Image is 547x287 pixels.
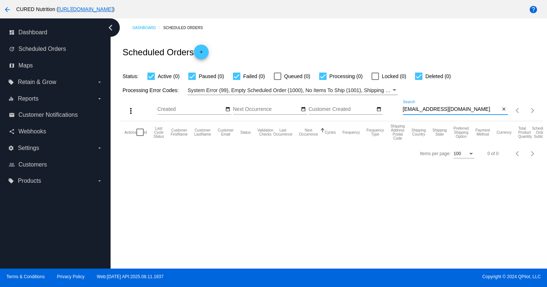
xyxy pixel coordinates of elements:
[243,72,265,81] span: Failed (0)
[18,128,46,135] span: Webhooks
[299,128,318,136] button: Change sorting for NextOccurrenceUtc
[157,106,224,112] input: Created
[144,130,147,134] button: Change sorting for Id
[280,274,541,279] span: Copyright © 2024 QPilot, LLC
[382,72,406,81] span: Locked (0)
[97,274,164,279] a: Web:[DATE] API:2025.08.11.1937
[453,126,469,139] button: Change sorting for PreferredShippingOption
[18,62,33,69] span: Maps
[18,145,39,151] span: Settings
[97,178,102,184] i: arrow_drop_down
[9,162,15,168] i: people_outline
[403,106,500,112] input: Search
[529,5,538,14] mat-icon: help
[58,6,113,12] a: [URL][DOMAIN_NAME]
[501,106,506,112] mat-icon: close
[525,103,540,118] button: Next page
[9,43,102,55] a: update Scheduled Orders
[18,95,38,102] span: Reports
[497,130,512,134] button: Change sorting for CurrencyIso
[390,124,405,140] button: Change sorting for ShippingPostcode
[8,145,14,151] i: settings
[132,22,163,34] a: Dashboard
[284,72,310,81] span: Queued (0)
[194,128,211,136] button: Change sorting for CustomerLastName
[376,106,381,112] mat-icon: date_range
[301,106,306,112] mat-icon: date_range
[158,72,180,81] span: Active (0)
[9,109,102,121] a: email Customer Notifications
[309,106,375,112] input: Customer Created
[342,130,360,134] button: Change sorting for Frequency
[3,5,12,14] mat-icon: arrow_back
[122,87,179,93] span: Processing Error Codes:
[511,146,525,161] button: Previous page
[366,128,384,136] button: Change sorting for FrequencyType
[18,79,56,85] span: Retain & Grow
[9,63,15,69] i: map
[163,22,209,34] a: Scheduled Orders
[18,46,66,52] span: Scheduled Orders
[432,128,447,136] button: Change sorting for ShippingState
[8,96,14,102] i: equalizer
[105,22,116,34] i: chevron_left
[18,112,78,118] span: Customer Notifications
[171,128,188,136] button: Change sorting for CustomerFirstName
[475,128,490,136] button: Change sorting for PaymentMethod.Type
[325,130,336,134] button: Change sorting for Cycles
[257,121,273,143] mat-header-cell: Validation Checks
[454,151,461,156] span: 100
[240,130,251,134] button: Change sorting for Status
[6,274,45,279] a: Terms & Conditions
[97,96,102,102] i: arrow_drop_down
[511,103,525,118] button: Previous page
[18,178,41,184] span: Products
[488,151,499,156] div: 0 of 0
[9,46,15,52] i: update
[126,106,135,115] mat-icon: more_vert
[18,161,47,168] span: Customers
[122,45,208,59] h2: Scheduled Orders
[425,72,451,81] span: Deleted (0)
[9,159,102,171] a: people_outline Customers
[330,72,363,81] span: Processing (0)
[454,151,474,157] mat-select: Items per page:
[411,128,426,136] button: Change sorting for ShippingCountry
[8,178,14,184] i: local_offer
[273,128,293,136] button: Change sorting for LastOccurrenceUtc
[525,146,540,161] button: Next page
[188,86,398,95] mat-select: Filter by Processing Error Codes
[9,60,102,71] a: map Maps
[9,29,15,35] i: dashboard
[9,126,102,137] a: share Webhooks
[124,121,136,143] mat-header-cell: Actions
[16,6,115,12] span: CURED Nutrition ( )
[97,145,102,151] i: arrow_drop_down
[218,128,234,136] button: Change sorting for CustomerEmail
[9,27,102,38] a: dashboard Dashboard
[199,72,224,81] span: Paused (0)
[9,112,15,118] i: email
[18,29,47,36] span: Dashboard
[122,73,139,79] span: Status:
[8,79,14,85] i: local_offer
[197,49,206,58] mat-icon: add
[9,129,15,134] i: share
[233,106,299,112] input: Next Occurrence
[225,106,230,112] mat-icon: date_range
[518,121,532,143] mat-header-cell: Total Product Quantity
[420,151,450,156] div: Items per page:
[97,79,102,85] i: arrow_drop_down
[154,126,164,139] button: Change sorting for LastProcessingCycleId
[57,274,85,279] a: Privacy Policy
[500,106,508,113] button: Clear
